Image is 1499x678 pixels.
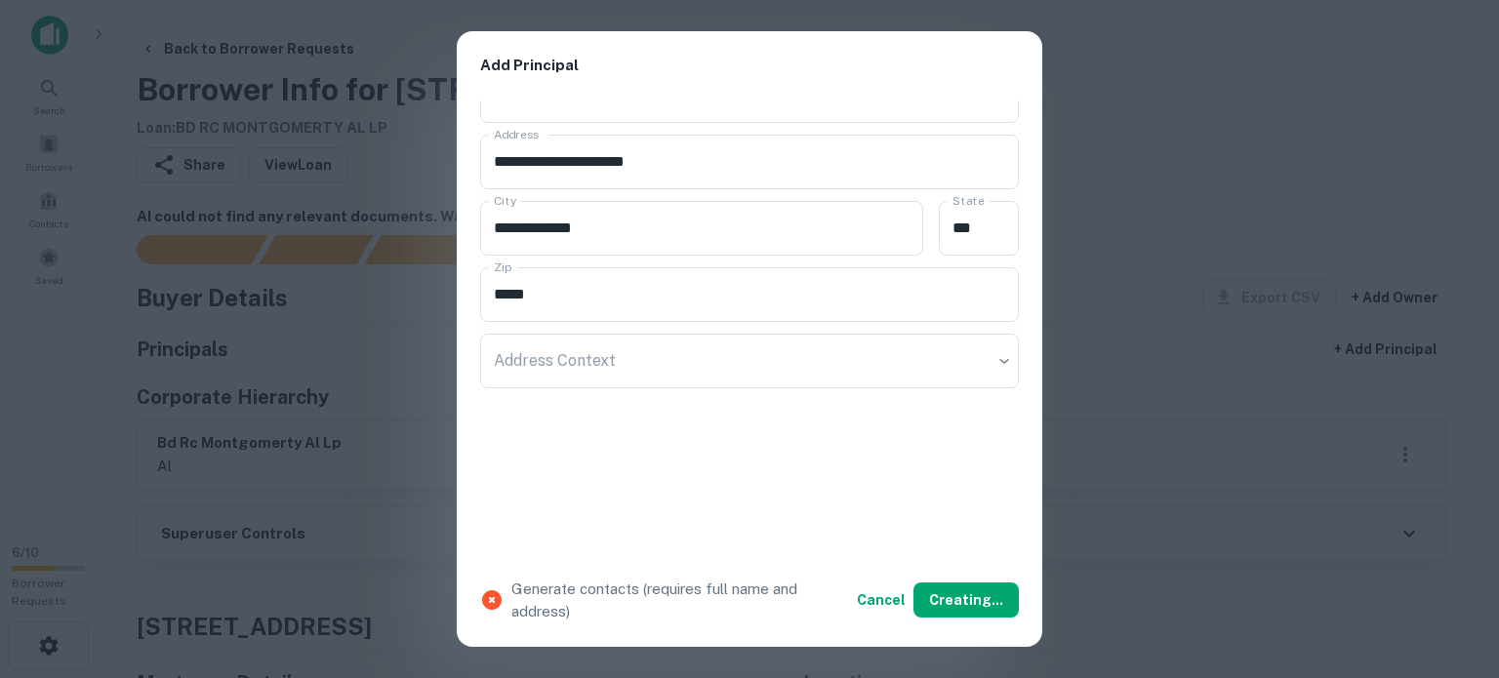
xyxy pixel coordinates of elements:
[952,192,984,209] label: State
[511,578,849,623] p: Generate contacts (requires full name and address)
[494,126,539,142] label: Address
[457,31,1042,100] h2: Add Principal
[1401,459,1499,553] iframe: Chat Widget
[913,582,1019,618] button: Creating...
[849,582,913,618] button: Cancel
[494,192,516,209] label: City
[480,334,1019,388] div: ​
[494,259,511,275] label: Zip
